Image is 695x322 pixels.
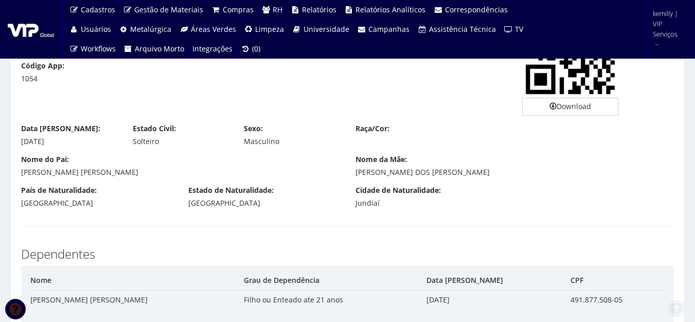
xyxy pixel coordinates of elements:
label: Estado de Naturalidade: [188,185,274,195]
label: Raça/Cor: [355,123,389,134]
label: Estado Civil: [133,123,176,134]
a: Assistência Técnica [414,20,500,39]
span: Áreas Verdes [191,24,236,34]
label: Data [PERSON_NAME]: [21,123,100,134]
div: [DATE] [21,136,117,147]
label: Nome do Pai: [21,154,69,165]
td: [DATE] [422,290,566,309]
span: Integrações [192,44,233,53]
a: Universidade [288,20,353,39]
span: TV [515,24,523,34]
span: Correspondências [445,5,508,14]
span: Compras [223,5,254,14]
div: [GEOGRAPHIC_DATA] [21,198,173,208]
a: Campanhas [353,20,414,39]
span: (0) [252,44,260,53]
span: Cadastros [81,5,115,14]
a: Download [522,98,618,115]
span: RH [273,5,282,14]
div: [GEOGRAPHIC_DATA] [188,198,340,208]
a: Usuários [65,20,115,39]
span: Universidade [304,24,349,34]
div: 1054 [21,74,89,84]
a: Limpeza [240,20,289,39]
div: [PERSON_NAME] [PERSON_NAME] [21,167,340,177]
label: Código App: [21,61,64,71]
a: (0) [237,39,264,59]
img: logo [8,22,54,37]
td: 491.877.508-05 [566,290,669,309]
th: Data [PERSON_NAME] [422,271,566,290]
a: Workflows [65,39,120,59]
td: Filho ou Enteado ate 21 anos [240,290,422,309]
td: [PERSON_NAME] [PERSON_NAME] [26,290,240,309]
a: TV [500,20,528,39]
a: Integrações [188,39,237,59]
label: País de Naturalidade: [21,185,97,195]
div: Jundiaí [355,198,507,208]
span: Workflows [81,44,116,53]
span: Assistência Técnica [429,24,496,34]
span: Relatórios [302,5,336,14]
span: Gestão de Materiais [134,5,203,14]
label: Nome da Mãe: [355,154,407,165]
span: Relatórios Analíticos [355,5,425,14]
span: Usuários [81,24,111,34]
label: Cidade de Naturalidade: [355,185,441,195]
span: Metalúrgica [130,24,171,34]
span: Limpeza [255,24,284,34]
th: Nome [26,271,240,290]
span: Arquivo Morto [135,44,184,53]
div: Masculino [244,136,340,147]
a: Metalúrgica [115,20,176,39]
div: [PERSON_NAME] DOS [PERSON_NAME] [355,167,674,177]
div: Solteiro [133,136,229,147]
a: Áreas Verdes [175,20,240,39]
h3: Dependentes [21,247,674,261]
a: Arquivo Morto [120,39,189,59]
th: Grau de Dependência [240,271,422,290]
th: CPF [566,271,669,290]
span: Campanhas [368,24,409,34]
label: Sexo: [244,123,263,134]
span: kemilly | VIP Serviços [653,8,682,39]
